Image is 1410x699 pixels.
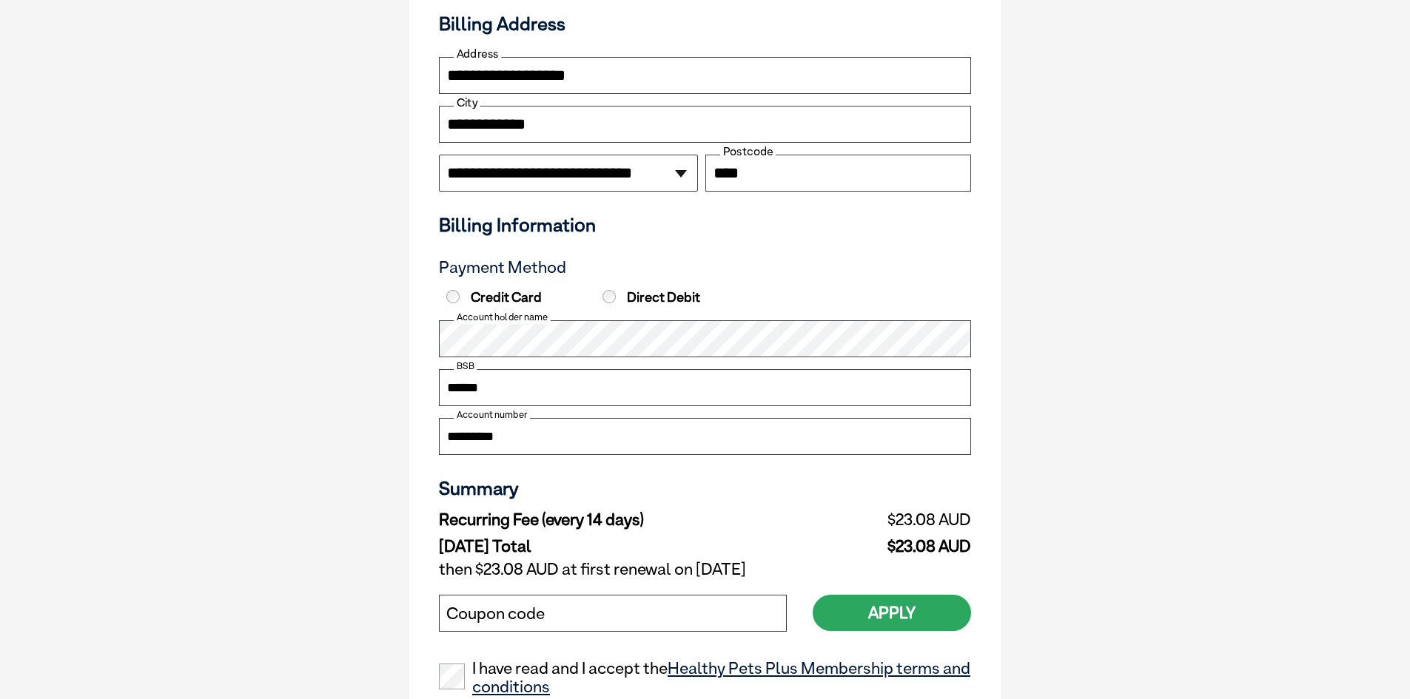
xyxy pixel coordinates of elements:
label: Account number [454,408,530,422]
a: Healthy Pets Plus Membership terms and conditions [472,658,970,697]
label: Postcode [720,145,776,158]
label: Coupon code [446,604,545,624]
input: I have read and I accept theHealthy Pets Plus Membership terms and conditions [439,663,465,689]
td: Recurring Fee (every 14 days) [439,507,814,533]
label: Direct Debit [599,289,751,305]
td: [DATE] Total [439,533,814,556]
h3: Billing Address [439,13,971,35]
td: $23.08 AUD [814,533,971,556]
input: Credit Card [446,290,460,303]
td: then $23.08 AUD at first renewal on [DATE] [439,556,971,583]
label: Account holder name [454,311,551,324]
label: Credit Card [443,289,595,305]
label: Address [454,47,501,61]
h3: Billing Information [439,214,971,236]
button: Apply [813,595,971,631]
label: City [454,96,480,109]
h3: Payment Method [439,258,971,277]
label: I have read and I accept the [439,659,971,698]
input: Direct Debit [602,290,616,303]
h3: Summary [439,477,971,499]
label: BSB [454,359,477,373]
td: $23.08 AUD [814,507,971,533]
